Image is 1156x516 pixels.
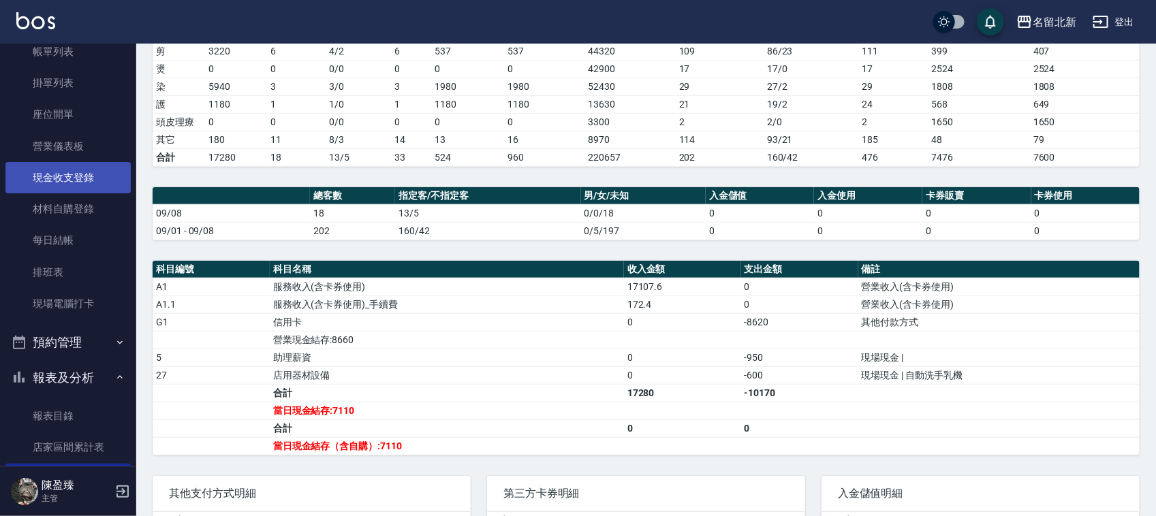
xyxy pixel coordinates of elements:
[706,222,814,240] td: 0
[153,278,270,295] td: A1
[1030,42,1140,60] td: 407
[764,42,858,60] td: 86 / 23
[858,366,1140,384] td: 現場現金 | 自動洗手乳機
[42,479,111,492] h5: 陳盈臻
[392,42,432,60] td: 6
[326,131,391,148] td: 8 / 3
[858,278,1140,295] td: 營業收入(含卡券使用)
[858,131,928,148] td: 185
[504,42,584,60] td: 537
[928,60,1030,78] td: 2524
[392,60,432,78] td: 0
[1011,8,1082,36] button: 名留北新
[858,42,928,60] td: 111
[5,288,131,319] a: 現場電腦打卡
[584,95,676,113] td: 13630
[5,99,131,130] a: 座位開單
[153,261,1140,455] table: a dense table
[504,60,584,78] td: 0
[858,148,928,166] td: 476
[504,113,584,131] td: 0
[741,295,858,313] td: 0
[392,78,432,95] td: 3
[267,131,326,148] td: 11
[432,113,505,131] td: 0
[1030,148,1140,166] td: 7600
[5,225,131,256] a: 每日結帳
[1030,78,1140,95] td: 1808
[205,148,267,166] td: 17280
[928,95,1030,113] td: 568
[624,384,741,402] td: 17280
[326,95,391,113] td: 1 / 0
[392,113,432,131] td: 0
[676,148,764,166] td: 202
[326,78,391,95] td: 3 / 0
[858,349,1140,366] td: 現場現金 |
[581,222,706,240] td: 0/5/197
[764,113,858,131] td: 2 / 0
[624,349,741,366] td: 0
[205,113,267,131] td: 0
[5,162,131,193] a: 現金收支登錄
[676,113,764,131] td: 2
[270,313,624,331] td: 信用卡
[326,113,391,131] td: 0 / 0
[5,325,131,360] button: 預約管理
[432,60,505,78] td: 0
[922,222,1031,240] td: 0
[1031,204,1140,222] td: 0
[326,42,391,60] td: 4 / 2
[153,148,205,166] td: 合計
[153,261,270,278] th: 科目編號
[392,95,432,113] td: 1
[395,204,581,222] td: 13/5
[764,60,858,78] td: 17 / 0
[584,60,676,78] td: 42900
[741,349,858,366] td: -950
[5,464,131,495] a: 店家日報表
[676,42,764,60] td: 109
[741,384,858,402] td: -10170
[928,78,1030,95] td: 1808
[153,222,310,240] td: 09/01 - 09/08
[16,12,55,29] img: Logo
[270,402,624,419] td: 當日現金結存:7110
[5,131,131,162] a: 營業儀表板
[858,78,928,95] td: 29
[267,42,326,60] td: 6
[42,492,111,504] p: 主管
[432,95,505,113] td: 1180
[584,113,676,131] td: 3300
[814,222,922,240] td: 0
[504,78,584,95] td: 1980
[153,204,310,222] td: 09/08
[1030,95,1140,113] td: 649
[432,42,505,60] td: 537
[624,278,741,295] td: 17107.6
[432,131,505,148] td: 13
[5,67,131,99] a: 掛單列表
[432,148,505,166] td: 524
[11,478,38,505] img: Person
[741,278,858,295] td: 0
[814,204,922,222] td: 0
[858,95,928,113] td: 24
[392,131,432,148] td: 14
[928,148,1030,166] td: 7476
[153,295,270,313] td: A1.1
[503,487,789,500] span: 第三方卡券明細
[764,148,858,166] td: 160/42
[676,95,764,113] td: 21
[270,419,624,437] td: 合計
[326,60,391,78] td: 0 / 0
[706,187,814,205] th: 入金儲值
[764,95,858,113] td: 19 / 2
[153,349,270,366] td: 5
[928,113,1030,131] td: 1650
[764,78,858,95] td: 27 / 2
[922,187,1031,205] th: 卡券販賣
[153,366,270,384] td: 27
[432,78,505,95] td: 1980
[153,95,205,113] td: 護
